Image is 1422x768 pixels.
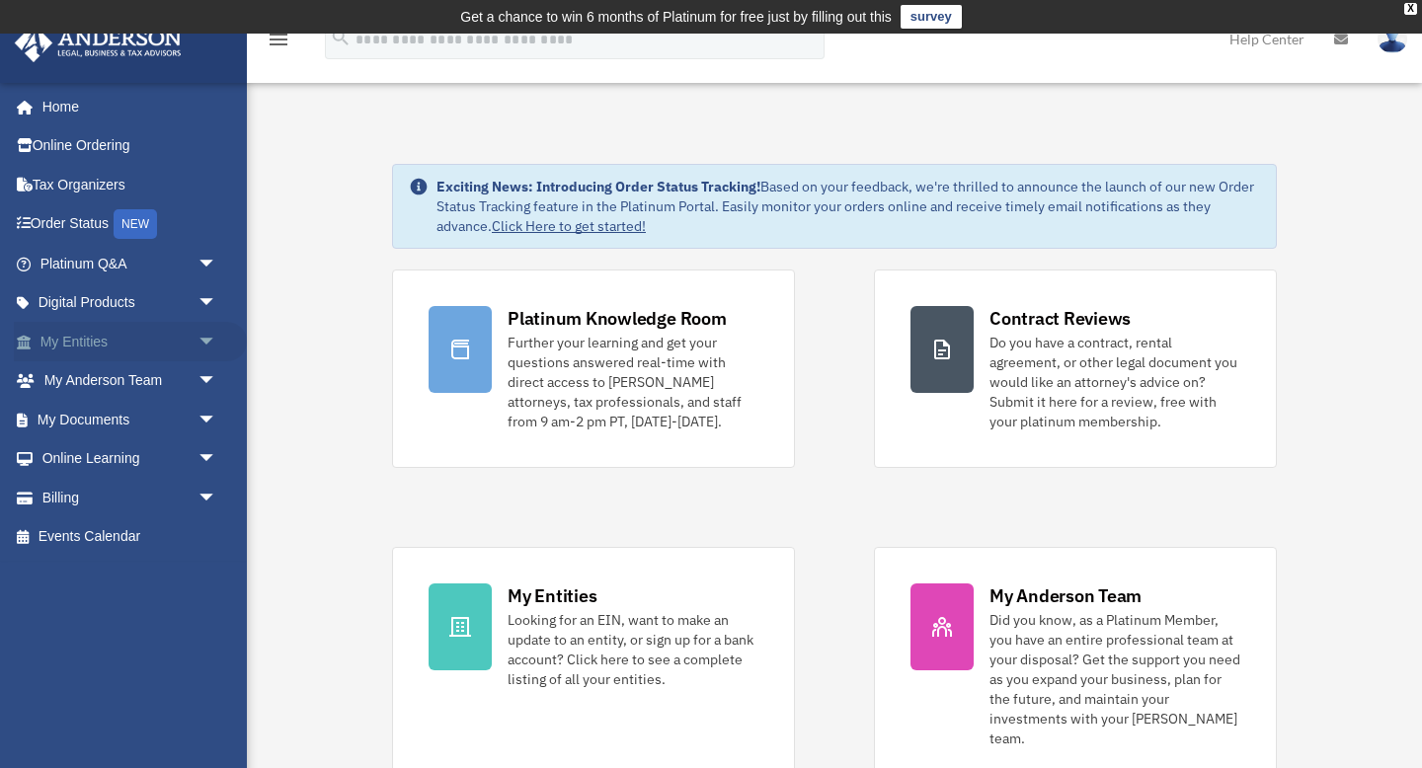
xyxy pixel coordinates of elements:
a: Events Calendar [14,517,247,557]
a: Order StatusNEW [14,204,247,245]
a: My Anderson Teamarrow_drop_down [14,361,247,401]
a: menu [267,35,290,51]
span: arrow_drop_down [197,244,237,284]
a: Click Here to get started! [492,217,646,235]
i: search [330,27,352,48]
span: arrow_drop_down [197,361,237,402]
span: arrow_drop_down [197,478,237,518]
img: User Pic [1378,25,1407,53]
a: Platinum Q&Aarrow_drop_down [14,244,247,283]
span: arrow_drop_down [197,400,237,440]
div: Did you know, as a Platinum Member, you have an entire professional team at your disposal? Get th... [989,610,1240,748]
div: Platinum Knowledge Room [508,306,727,331]
a: Home [14,87,237,126]
span: arrow_drop_down [197,322,237,362]
a: Tax Organizers [14,165,247,204]
div: Contract Reviews [989,306,1131,331]
strong: Exciting News: Introducing Order Status Tracking! [436,178,760,195]
a: survey [901,5,962,29]
span: arrow_drop_down [197,439,237,480]
img: Anderson Advisors Platinum Portal [9,24,188,62]
a: Platinum Knowledge Room Further your learning and get your questions answered real-time with dire... [392,269,795,468]
div: My Entities [508,583,596,608]
i: menu [267,28,290,51]
span: arrow_drop_down [197,283,237,324]
div: My Anderson Team [989,583,1142,608]
div: Get a chance to win 6 months of Platinum for free just by filling out this [460,5,892,29]
a: My Entitiesarrow_drop_down [14,322,247,361]
a: My Documentsarrow_drop_down [14,400,247,439]
a: Digital Productsarrow_drop_down [14,283,247,323]
div: close [1404,3,1417,15]
a: Contract Reviews Do you have a contract, rental agreement, or other legal document you would like... [874,269,1277,468]
div: NEW [114,209,157,239]
div: Looking for an EIN, want to make an update to an entity, or sign up for a bank account? Click her... [508,610,758,689]
div: Further your learning and get your questions answered real-time with direct access to [PERSON_NAM... [508,333,758,431]
div: Based on your feedback, we're thrilled to announce the launch of our new Order Status Tracking fe... [436,177,1260,236]
a: Billingarrow_drop_down [14,478,247,517]
a: Online Ordering [14,126,247,166]
div: Do you have a contract, rental agreement, or other legal document you would like an attorney's ad... [989,333,1240,431]
a: Online Learningarrow_drop_down [14,439,247,479]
